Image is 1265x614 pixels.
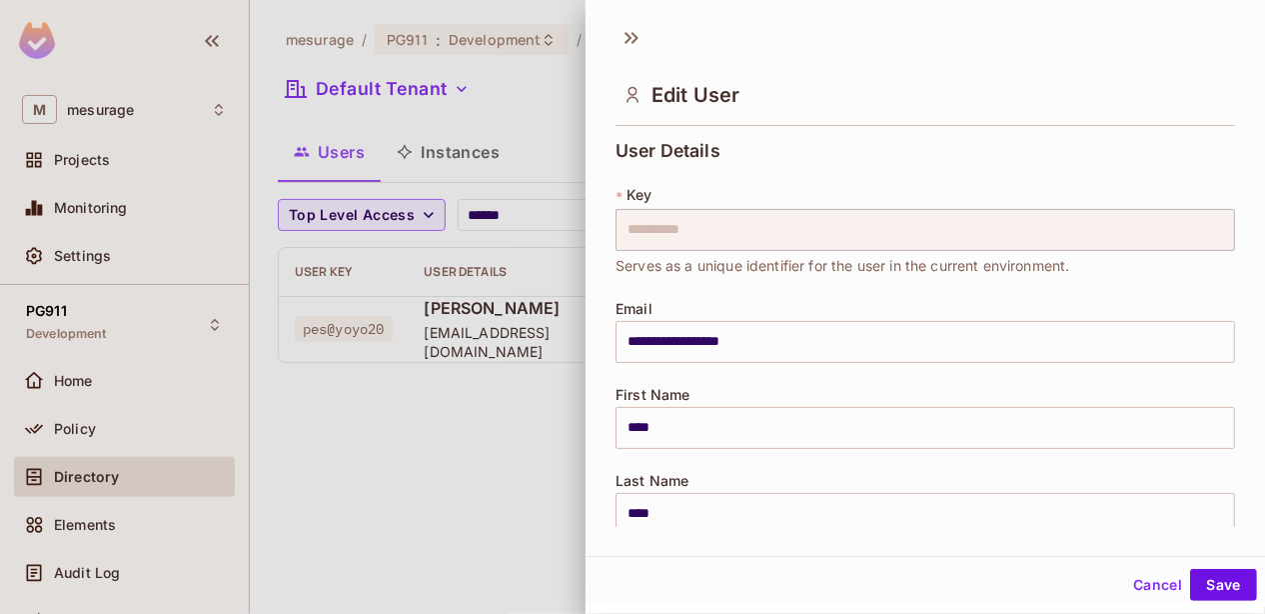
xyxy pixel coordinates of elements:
span: First Name [616,387,690,403]
span: Edit User [651,83,739,107]
span: Key [627,187,651,203]
button: Cancel [1125,569,1190,601]
span: Serves as a unique identifier for the user in the current environment. [616,255,1070,277]
span: User Details [616,141,720,161]
button: Save [1190,569,1257,601]
span: Last Name [616,473,688,489]
span: Email [616,301,652,317]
